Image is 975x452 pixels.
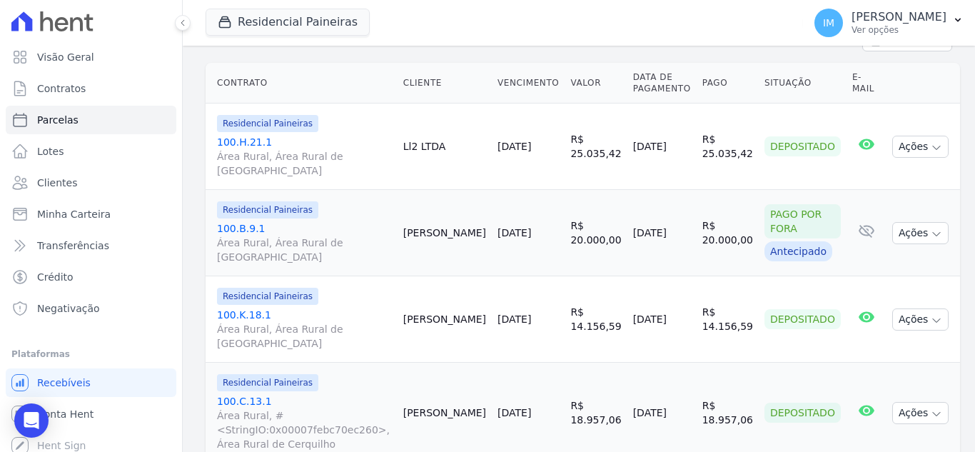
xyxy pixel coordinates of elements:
[492,63,565,104] th: Vencimento
[37,176,77,190] span: Clientes
[217,115,318,132] span: Residencial Paineiras
[217,236,392,264] span: Área Rural, Área Rural de [GEOGRAPHIC_DATA]
[217,408,392,451] span: Área Rural, #<StringIO:0x00007febc70ec260>, Área Rural de Cerquilho
[697,104,759,190] td: R$ 25.035,42
[217,221,392,264] a: 100.B.9.1Área Rural, Área Rural de [GEOGRAPHIC_DATA]
[11,346,171,363] div: Plataformas
[398,104,492,190] td: Ll2 LTDA
[398,63,492,104] th: Cliente
[847,63,886,104] th: E-mail
[217,374,318,391] span: Residencial Paineiras
[759,63,847,104] th: Situação
[697,63,759,104] th: Pago
[37,407,94,421] span: Conta Hent
[697,190,759,276] td: R$ 20.000,00
[6,400,176,428] a: Conta Hent
[37,50,94,64] span: Visão Geral
[217,288,318,305] span: Residencial Paineiras
[6,294,176,323] a: Negativação
[764,403,841,423] div: Depositado
[627,104,697,190] td: [DATE]
[217,201,318,219] span: Residencial Paineiras
[892,402,949,424] button: Ações
[497,313,531,325] a: [DATE]
[6,137,176,166] a: Lotes
[398,190,492,276] td: [PERSON_NAME]
[697,276,759,363] td: R$ 14.156,59
[217,308,392,351] a: 100.K.18.1Área Rural, Área Rural de [GEOGRAPHIC_DATA]
[497,227,531,238] a: [DATE]
[892,222,949,244] button: Ações
[565,190,627,276] td: R$ 20.000,00
[217,322,392,351] span: Área Rural, Área Rural de [GEOGRAPHIC_DATA]
[206,9,370,36] button: Residencial Paineiras
[6,368,176,397] a: Recebíveis
[37,270,74,284] span: Crédito
[37,376,91,390] span: Recebíveis
[398,276,492,363] td: [PERSON_NAME]
[627,63,697,104] th: Data de Pagamento
[37,81,86,96] span: Contratos
[37,238,109,253] span: Transferências
[627,190,697,276] td: [DATE]
[764,204,841,238] div: Pago por fora
[565,63,627,104] th: Valor
[497,407,531,418] a: [DATE]
[6,263,176,291] a: Crédito
[217,149,392,178] span: Área Rural, Área Rural de [GEOGRAPHIC_DATA]
[823,18,834,28] span: IM
[627,276,697,363] td: [DATE]
[764,309,841,329] div: Depositado
[6,74,176,103] a: Contratos
[6,169,176,197] a: Clientes
[764,136,841,156] div: Depositado
[37,207,111,221] span: Minha Carteira
[6,43,176,71] a: Visão Geral
[892,136,949,158] button: Ações
[6,200,176,228] a: Minha Carteira
[6,106,176,134] a: Parcelas
[803,3,975,43] button: IM [PERSON_NAME] Ver opções
[892,308,949,331] button: Ações
[6,231,176,260] a: Transferências
[565,104,627,190] td: R$ 25.035,42
[37,144,64,159] span: Lotes
[497,141,531,152] a: [DATE]
[852,10,946,24] p: [PERSON_NAME]
[37,113,79,127] span: Parcelas
[852,24,946,36] p: Ver opções
[217,135,392,178] a: 100.H.21.1Área Rural, Área Rural de [GEOGRAPHIC_DATA]
[37,301,100,316] span: Negativação
[217,394,392,451] a: 100.C.13.1Área Rural, #<StringIO:0x00007febc70ec260>, Área Rural de Cerquilho
[14,403,49,438] div: Open Intercom Messenger
[565,276,627,363] td: R$ 14.156,59
[206,63,398,104] th: Contrato
[764,241,832,261] div: Antecipado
